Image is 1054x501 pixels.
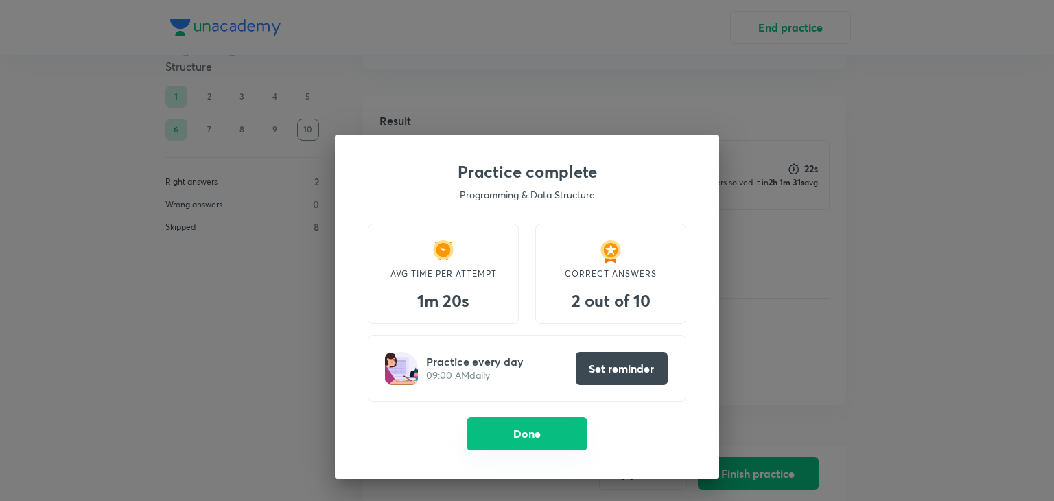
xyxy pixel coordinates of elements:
button: Set reminder [576,352,668,385]
img: time taken [430,238,457,266]
p: CORRECT ANSWERS [550,268,672,280]
img: girl-writing [385,352,418,385]
img: medal [597,238,624,266]
h3: 1m 20s [382,291,504,311]
p: AVG TIME PER ATTEMPT [382,268,504,280]
h5: Practice every day [426,355,524,369]
p: Programming & Data Structure [368,187,686,202]
p: 09:00 AM daily [426,369,524,382]
button: Done [467,417,587,450]
h3: Practice complete [368,162,686,182]
h3: 2 out of 10 [550,291,672,311]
